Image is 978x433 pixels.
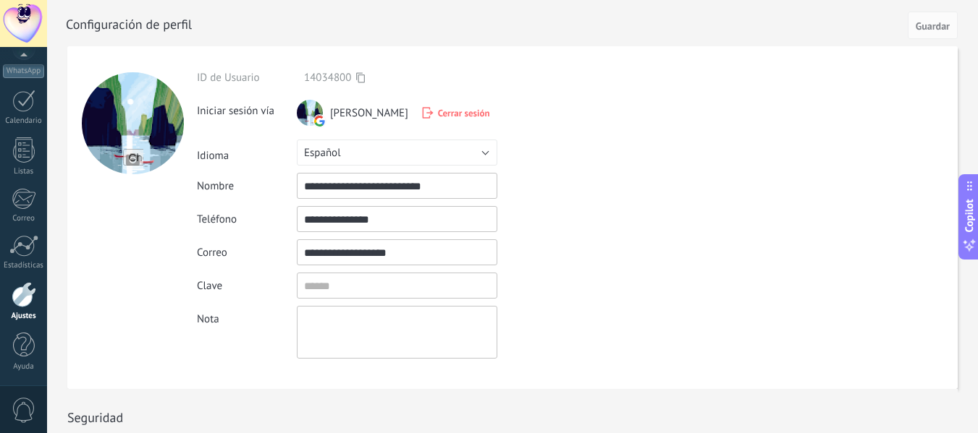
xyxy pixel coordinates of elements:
[197,279,297,293] div: Clave
[197,213,297,226] div: Teléfono
[3,64,44,78] div: WhatsApp
[197,179,297,193] div: Nombre
[197,98,297,118] div: Iniciar sesión vía
[3,167,45,176] div: Listas
[197,143,297,163] div: Idioma
[916,21,950,31] span: Guardar
[3,116,45,126] div: Calendario
[3,214,45,223] div: Correo
[67,409,123,426] h1: Seguridad
[197,71,297,85] div: ID de Usuario
[304,71,351,85] span: 14034800
[3,362,45,372] div: Ayuda
[438,107,490,119] span: Cerrar sesión
[197,306,297,326] div: Nota
[3,261,45,270] div: Estadísticas
[197,246,297,260] div: Correo
[330,106,408,120] span: [PERSON_NAME]
[304,146,341,160] span: Español
[3,312,45,321] div: Ajustes
[908,12,958,39] button: Guardar
[297,140,497,166] button: Español
[962,199,977,232] span: Copilot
